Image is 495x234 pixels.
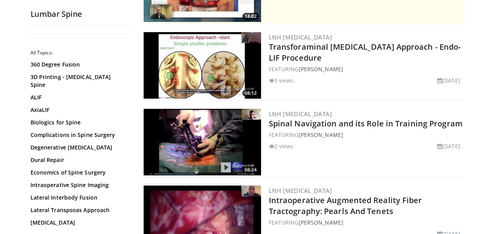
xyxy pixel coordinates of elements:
[31,50,128,56] h2: All Topics:
[437,142,460,150] li: [DATE]
[144,32,261,99] img: 92f57cd5-9a5d-43c1-9f2c-7744a6b5ceb0.300x170_q85_crop-smart_upscale.jpg
[31,194,126,202] a: Lateral Interbody Fusion
[269,195,422,216] a: Intraoperative Augmented Reality Fiber Tractography: Pearls And Tenets
[299,219,343,226] a: [PERSON_NAME]
[31,156,126,164] a: Dural Repair
[299,131,343,139] a: [PERSON_NAME]
[242,90,259,97] span: 08:12
[31,9,130,19] h2: Lumbar Spine
[31,106,126,114] a: AxiaLIF
[31,119,126,126] a: Biologics for Spine
[144,32,261,99] a: 08:12
[242,13,259,20] span: 18:02
[269,76,294,85] li: 3 views
[31,144,126,151] a: Degenerative [MEDICAL_DATA]
[269,33,332,41] a: LNH [MEDICAL_DATA]
[31,61,126,68] a: 360 Degree Fusion
[269,131,463,139] div: FEATURING
[269,41,461,63] a: Transforaminal [MEDICAL_DATA] Approach - Endo-LIF Procedure
[269,118,463,129] a: Spinal Navigation and its Role in Training Program
[144,109,261,175] img: 161f3d05-c13c-4eba-b270-6fa236fc2e25.300x170_q85_crop-smart_upscale.jpg
[269,218,463,227] div: FEATURING
[437,76,460,85] li: [DATE]
[31,73,126,89] a: 3D Printing - [MEDICAL_DATA] Spine
[269,110,332,118] a: LNH [MEDICAL_DATA]
[31,219,126,227] a: [MEDICAL_DATA]
[31,181,126,189] a: Intraoperative Spine Imaging
[144,109,261,175] a: 08:24
[31,131,126,139] a: Complications in Spine Surgery
[31,169,126,176] a: Economics of Spine Surgery
[299,65,343,73] a: [PERSON_NAME]
[31,94,126,101] a: ALIF
[269,65,463,73] div: FEATURING
[269,142,294,150] li: 2 views
[242,166,259,173] span: 08:24
[31,206,126,214] a: Lateral Transpsoas Approach
[269,187,332,194] a: LNH [MEDICAL_DATA]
